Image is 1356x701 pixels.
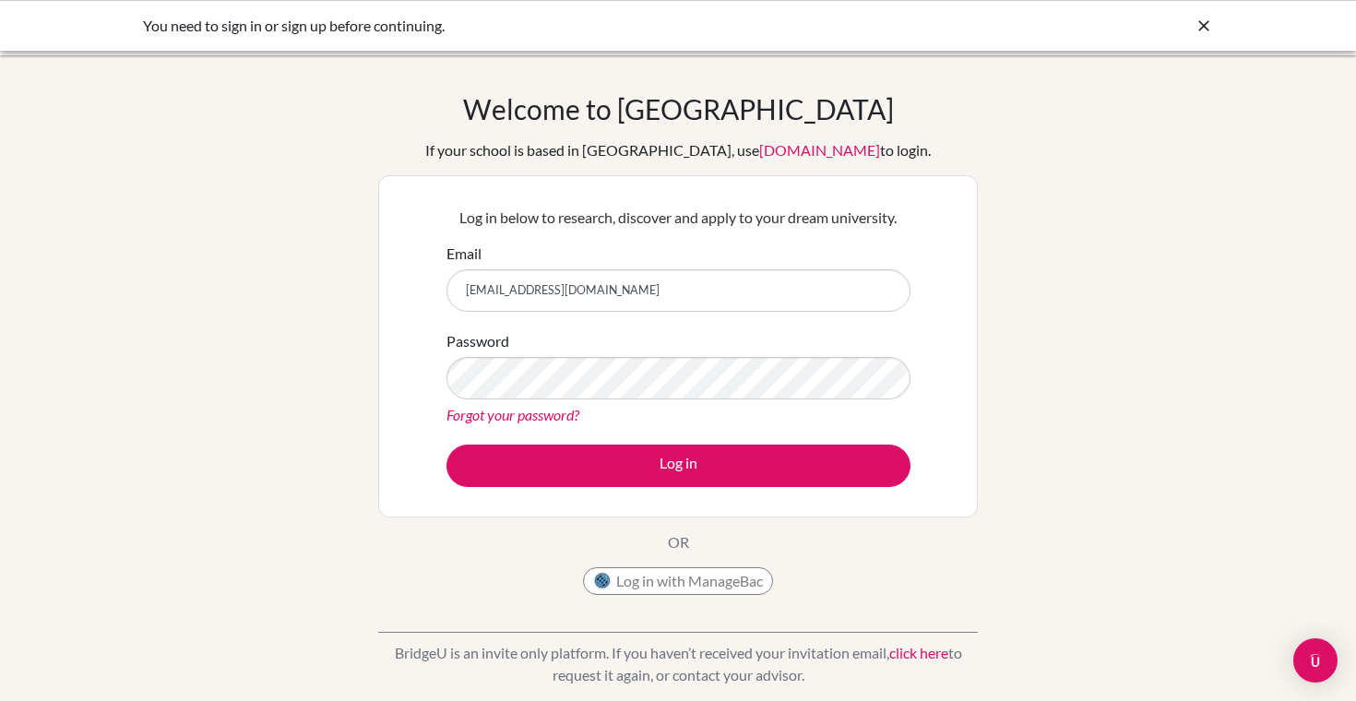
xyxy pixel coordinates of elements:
[583,567,773,595] button: Log in with ManageBac
[143,15,936,37] div: You need to sign in or sign up before continuing.
[446,207,910,229] p: Log in below to research, discover and apply to your dream university.
[463,92,894,125] h1: Welcome to [GEOGRAPHIC_DATA]
[1293,638,1338,683] div: Open Intercom Messenger
[378,642,978,686] p: BridgeU is an invite only platform. If you haven’t received your invitation email, to request it ...
[425,139,931,161] div: If your school is based in [GEOGRAPHIC_DATA], use to login.
[446,445,910,487] button: Log in
[446,243,482,265] label: Email
[446,406,579,423] a: Forgot your password?
[446,330,509,352] label: Password
[759,141,880,159] a: [DOMAIN_NAME]
[889,644,948,661] a: click here
[668,531,689,553] p: OR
